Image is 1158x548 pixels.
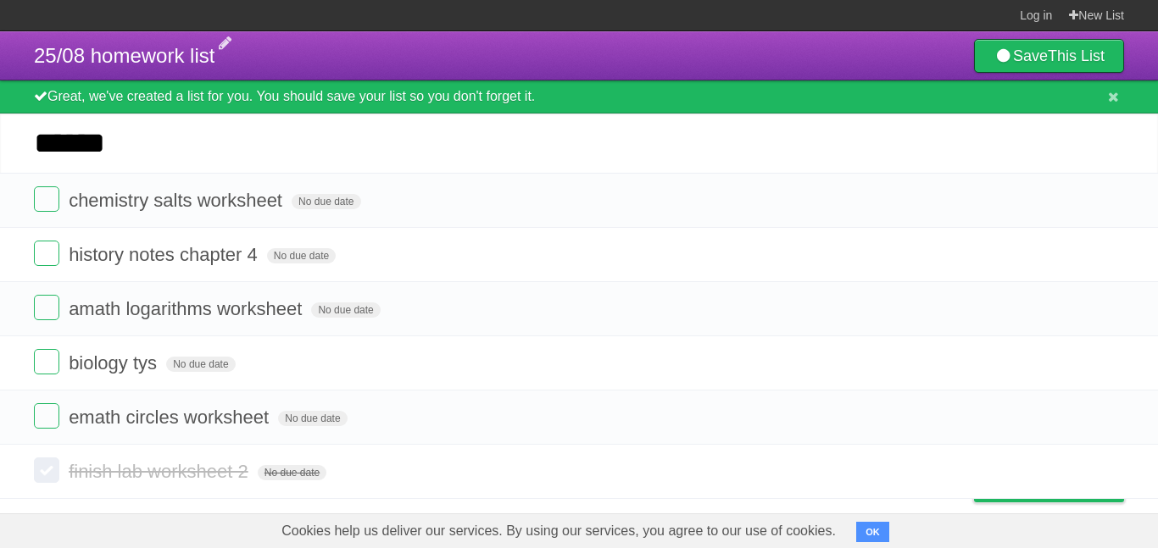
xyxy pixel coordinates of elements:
[69,461,253,482] span: finish lab worksheet 2
[69,190,287,211] span: chemistry salts worksheet
[69,352,161,374] span: biology tys
[267,248,336,263] span: No due date
[166,357,235,372] span: No due date
[278,411,347,426] span: No due date
[258,465,326,480] span: No due date
[69,244,262,265] span: history notes chapter 4
[34,349,59,374] label: Done
[856,522,889,542] button: OK
[34,457,59,483] label: Done
[1048,47,1105,64] b: This List
[34,186,59,212] label: Done
[1010,472,1116,501] span: Buy me a coffee
[34,295,59,320] label: Done
[264,514,853,548] span: Cookies help us deliver our services. By using our services, you agree to our use of cookies.
[34,241,59,266] label: Done
[292,194,360,209] span: No due date
[34,403,59,429] label: Done
[34,44,214,67] span: 25/08 homework list
[974,39,1124,73] a: SaveThis List
[311,302,380,318] span: No due date
[69,407,273,428] span: emath circles worksheet
[69,298,306,319] span: amath logarithms worksheet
